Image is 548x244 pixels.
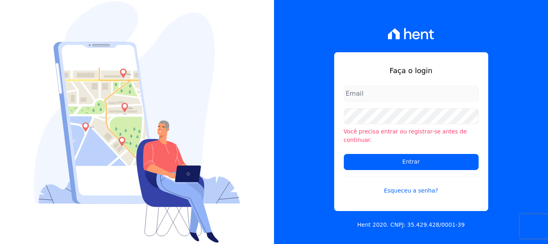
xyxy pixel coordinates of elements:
[344,86,479,102] input: Email
[344,176,479,195] a: Esqueceu a senha?
[344,154,479,170] input: Entrar
[344,65,479,76] h1: Faça o login
[357,221,465,229] p: Hent 2020. CNPJ: 35.429.428/0001-39
[344,127,479,144] li: Você precisa entrar ou registrar-se antes de continuar.
[34,1,240,243] img: Login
